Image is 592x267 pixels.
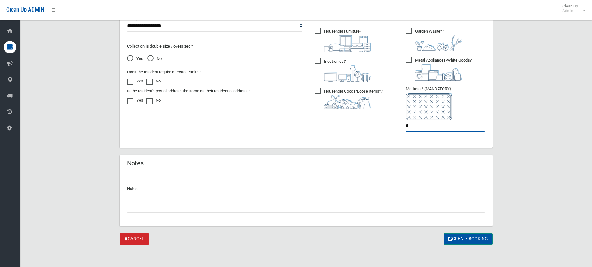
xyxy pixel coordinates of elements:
label: Yes [127,77,143,85]
span: Metal Appliances/White Goods [406,57,472,81]
i: ? [415,58,472,81]
img: b13cc3517677393f34c0a387616ef184.png [324,95,371,109]
small: Admin [562,8,578,13]
label: Does the resident require a Postal Pack? * [127,68,201,76]
span: Mattress* (MANDATORY) [406,86,485,120]
img: e7408bece873d2c1783593a074e5cb2f.png [406,93,452,120]
label: No [146,77,161,85]
span: No [147,55,162,62]
img: aa9efdbe659d29b613fca23ba79d85cb.png [324,35,371,52]
label: Yes [127,97,143,104]
i: ? [324,89,383,109]
button: Create Booking [444,233,493,245]
span: Garden Waste* [406,28,462,51]
a: Cancel [120,233,149,245]
label: Is the resident's postal address the same as their residential address? [127,87,250,95]
i: ? [324,59,371,82]
img: 36c1b0289cb1767239cdd3de9e694f19.png [415,64,462,81]
header: Notes [120,157,151,169]
span: Yes [127,55,143,62]
label: No [146,97,161,104]
p: Collection is double size / oversized * [127,43,302,50]
span: Household Goods/Loose Items* [315,88,383,109]
img: 4fd8a5c772b2c999c83690221e5242e0.png [415,35,462,51]
i: ? [415,29,462,51]
p: Notes [127,185,485,192]
span: Clean Up [559,4,584,13]
i: ? [324,29,371,52]
img: 394712a680b73dbc3d2a6a3a7ffe5a07.png [324,65,371,82]
span: Clean Up ADMIN [6,7,44,13]
span: Electronics [315,58,371,82]
span: Household Furniture [315,28,371,52]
